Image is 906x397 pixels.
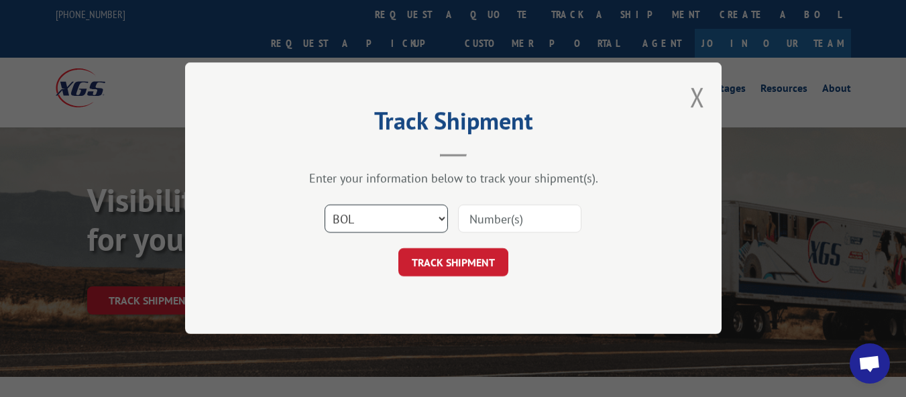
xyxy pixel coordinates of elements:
button: TRACK SHIPMENT [398,249,508,277]
div: Enter your information below to track your shipment(s). [252,171,655,186]
h2: Track Shipment [252,111,655,137]
div: Open chat [850,343,890,384]
button: Close modal [690,79,705,115]
input: Number(s) [458,205,581,233]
